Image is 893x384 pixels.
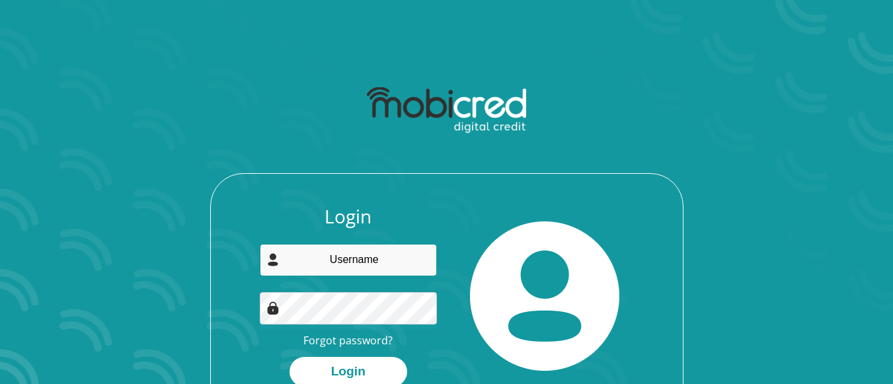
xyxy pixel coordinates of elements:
[260,244,437,276] input: Username
[266,301,280,315] img: Image
[266,253,280,266] img: user-icon image
[367,87,526,134] img: mobicred logo
[260,206,437,228] h3: Login
[303,333,393,348] a: Forgot password?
